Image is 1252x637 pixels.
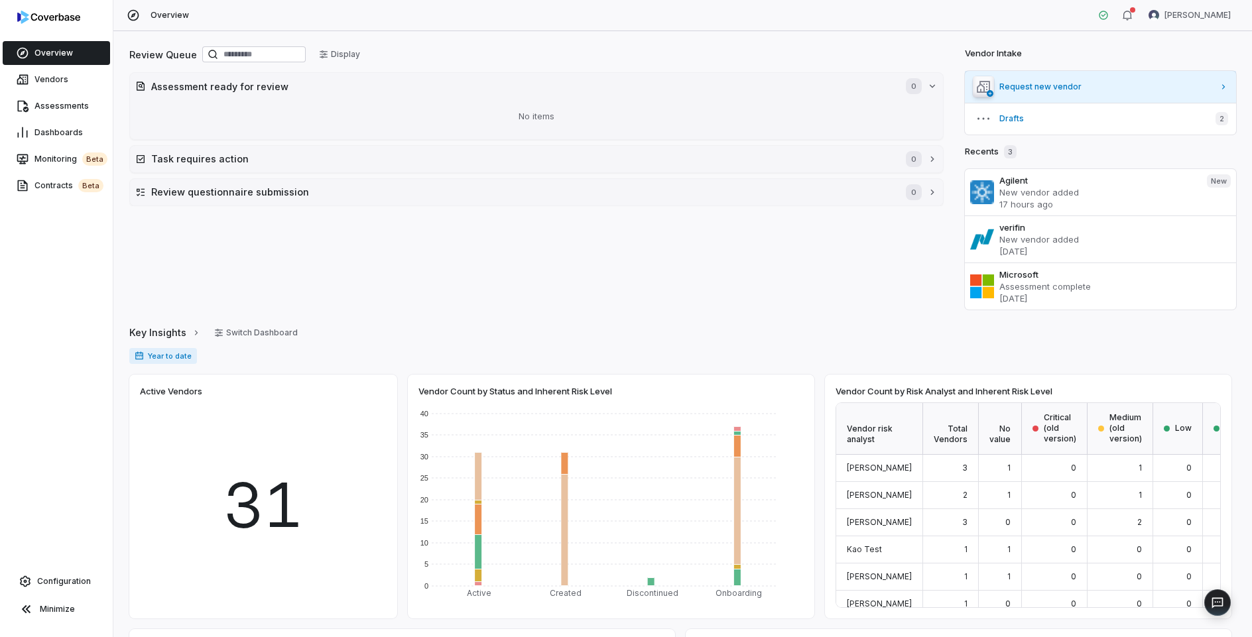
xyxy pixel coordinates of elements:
text: 40 [420,410,428,418]
span: Drafts [999,113,1205,124]
span: 2 [963,490,968,500]
span: 0 [1137,571,1142,581]
button: Key Insights [125,319,205,347]
p: New vendor added [999,186,1196,198]
span: 0 [1005,599,1011,608]
p: [DATE] [999,292,1231,304]
h3: Microsoft [999,268,1231,280]
a: Contractsbeta [3,174,110,198]
span: [PERSON_NAME] [847,463,912,473]
h3: verifin [999,221,1231,233]
a: Dashboards [3,121,110,145]
img: Coverbase logo [17,11,80,24]
span: 0 [1071,463,1076,473]
h2: Recents [965,145,1017,158]
button: Assessment ready for review0 [130,73,943,99]
h2: Vendor Intake [965,47,1022,60]
span: [PERSON_NAME] [847,517,912,527]
p: Assessment complete [999,280,1231,292]
text: 25 [420,474,428,482]
span: Medium (old version) [1109,412,1142,444]
span: 0 [1186,599,1192,608]
span: [PERSON_NAME] [1164,10,1231,21]
span: 1 [964,571,968,581]
text: 15 [420,517,428,525]
button: Amanda Pettenati avatar[PERSON_NAME] [1141,5,1239,25]
a: Configuration [5,569,107,593]
span: 0 [906,184,922,200]
span: Key Insights [129,325,186,339]
span: 0 [1186,571,1192,581]
span: 2 [1216,112,1228,125]
span: 0 [1137,544,1142,554]
h2: Assessment ready for review [151,80,893,93]
p: 17 hours ago [999,198,1196,210]
span: 0 [1005,517,1011,527]
span: beta [82,152,107,166]
img: Amanda Pettenati avatar [1149,10,1159,21]
span: 0 [1071,490,1076,500]
span: 0 [1071,571,1076,581]
span: Critical (old version) [1044,412,1076,444]
span: Active Vendors [140,385,202,397]
text: 30 [420,453,428,461]
span: [PERSON_NAME] [847,599,912,608]
a: MicrosoftAssessment complete[DATE] [965,262,1236,310]
span: Year to date [129,348,197,364]
h2: Review questionnaire submission [151,185,893,199]
span: 3 [962,463,968,473]
span: 31 [223,459,304,551]
span: New [1207,174,1231,188]
a: Request new vendor [965,71,1236,103]
span: Monitoring [34,152,107,166]
div: Total Vendors [923,403,979,455]
text: 0 [424,582,428,590]
span: 1 [1007,490,1011,500]
a: Key Insights [129,319,201,347]
h2: Review Queue [129,48,197,62]
span: 1 [1007,571,1011,581]
span: Overview [151,10,189,21]
div: No items [135,99,938,134]
span: 3 [962,517,968,527]
a: AgilentNew vendor added17 hours agoNew [965,169,1236,215]
span: 1 [1007,463,1011,473]
span: 0 [1071,517,1076,527]
span: [PERSON_NAME] [847,571,912,581]
button: Display [311,44,368,64]
text: 10 [420,539,428,547]
span: Minimize [40,604,75,614]
span: Dashboards [34,127,83,138]
span: Assessments [34,101,89,111]
span: Kao Test [847,544,882,554]
span: 0 [1071,544,1076,554]
button: Review questionnaire submission0 [130,179,943,205]
span: beta [78,179,103,192]
span: 0 [1071,599,1076,608]
span: 0 [1186,490,1192,500]
a: Vendors [3,68,110,91]
span: Low [1175,423,1192,434]
p: [DATE] [999,245,1231,257]
span: 1 [1139,490,1142,500]
span: Vendor Count by Status and Inherent Risk Level [418,385,612,397]
a: Assessments [3,94,110,118]
span: 1 [964,544,968,554]
div: No value [979,403,1022,455]
text: 20 [420,496,428,504]
span: Contracts [34,179,103,192]
a: verifinNew vendor added[DATE] [965,215,1236,262]
span: 0 [1137,599,1142,608]
span: 1 [964,599,968,608]
button: Task requires action0 [130,146,943,172]
h2: Task requires action [151,152,893,166]
text: 35 [420,431,428,439]
a: Monitoringbeta [3,147,110,171]
svg: Date range for report [135,351,144,361]
span: 0 [906,151,922,167]
button: Switch Dashboard [206,323,306,343]
span: 1 [1139,463,1142,473]
span: Vendors [34,74,68,85]
span: Configuration [37,576,91,587]
span: Vendor Count by Risk Analyst and Inherent Risk Level [836,385,1052,397]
